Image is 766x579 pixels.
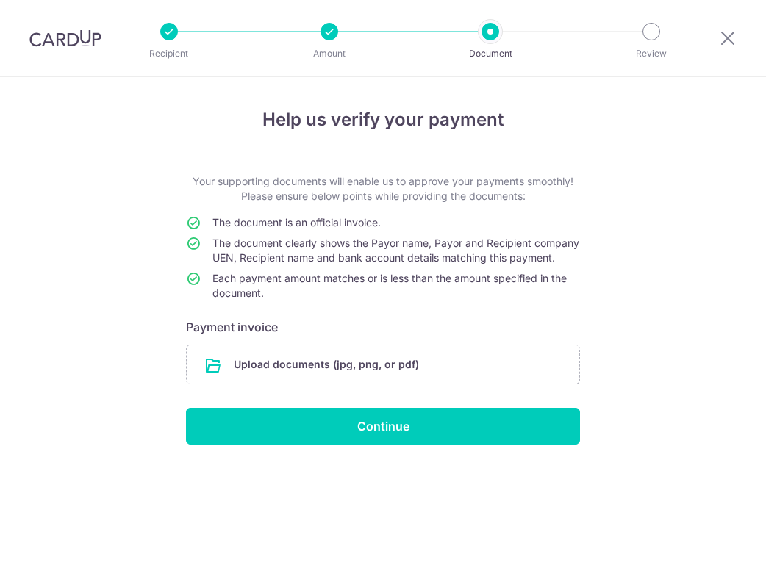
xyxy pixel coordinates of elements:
p: Your supporting documents will enable us to approve your payments smoothly! Please ensure below p... [186,174,580,204]
p: Review [597,46,706,61]
span: The document is an official invoice. [212,216,381,229]
span: The document clearly shows the Payor name, Payor and Recipient company UEN, Recipient name and ba... [212,237,579,264]
div: Upload documents (jpg, png, or pdf) [186,345,580,384]
p: Recipient [115,46,223,61]
h4: Help us verify your payment [186,107,580,133]
img: CardUp [29,29,101,47]
input: Continue [186,408,580,445]
span: Each payment amount matches or is less than the amount specified in the document. [212,272,567,299]
h6: Payment invoice [186,318,580,336]
p: Document [436,46,545,61]
p: Amount [275,46,384,61]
